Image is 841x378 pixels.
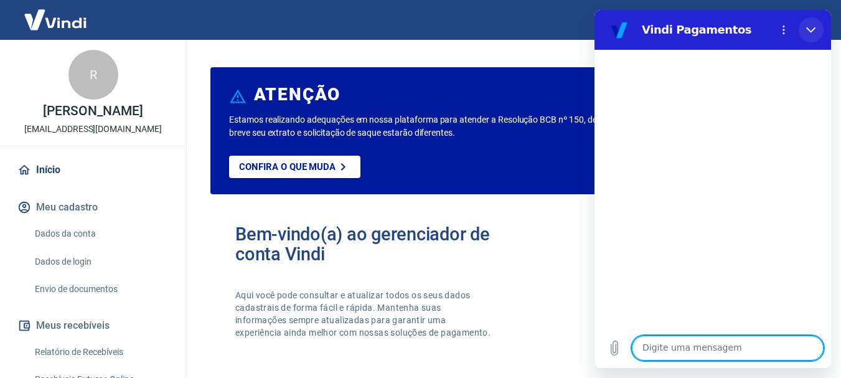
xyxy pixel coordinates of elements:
p: Estamos realizando adequações em nossa plataforma para atender a Resolução BCB nº 150, de [DATE].... [229,113,680,139]
h2: Bem-vindo(a) ao gerenciador de conta Vindi [235,224,511,264]
a: Relatório de Recebíveis [30,339,171,365]
button: Sair [781,9,826,32]
iframe: Janela de mensagens [594,10,831,368]
img: Vindi [15,1,96,39]
button: Meus recebíveis [15,312,171,339]
a: Início [15,156,171,184]
p: [EMAIL_ADDRESS][DOMAIN_NAME] [24,123,162,136]
h6: ATENÇÃO [254,88,341,101]
a: Confira o que muda [229,156,360,178]
p: Aqui você pode consultar e atualizar todos os seus dados cadastrais de forma fácil e rápida. Mant... [235,289,493,339]
p: Confira o que muda [239,161,336,172]
a: Dados de login [30,249,171,275]
a: Dados da conta [30,221,171,247]
a: Envio de documentos [30,276,171,302]
p: [PERSON_NAME] [43,105,143,118]
button: Meu cadastro [15,194,171,221]
div: R [68,50,118,100]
